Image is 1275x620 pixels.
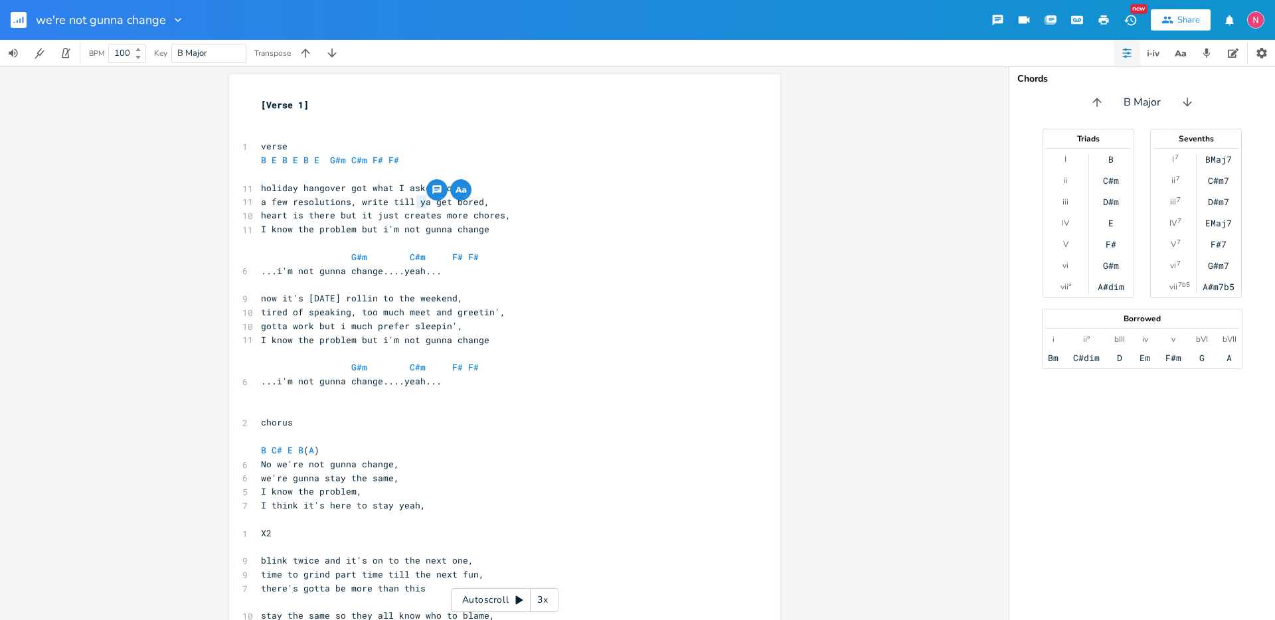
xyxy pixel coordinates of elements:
[261,209,511,221] span: heart is there but it just creates more chores,
[1117,352,1122,363] div: D
[261,472,399,484] span: we're gunna stay the same,
[303,154,309,166] span: B
[1223,334,1236,345] div: bVII
[1151,9,1211,31] button: Share
[351,154,367,166] span: C#m
[261,223,489,235] span: I know the problem but i'm not gunna change
[282,154,288,166] span: B
[272,444,282,456] span: C#
[1114,334,1125,345] div: bIII
[1017,74,1267,84] div: Chords
[89,50,104,57] div: BPM
[272,154,277,166] span: E
[1103,196,1119,207] div: D#m
[451,588,558,612] div: Autoscroll
[1061,281,1071,292] div: vii°
[298,444,303,456] span: B
[1053,334,1055,345] div: i
[1064,175,1068,186] div: ii
[1172,154,1174,165] div: I
[261,527,272,539] span: X2
[261,458,399,470] span: No we're not gunna change,
[1106,239,1116,250] div: F#
[177,47,207,59] span: B Major
[1117,8,1144,32] button: New
[1098,281,1124,292] div: A#dim
[531,588,554,612] div: 3x
[1211,239,1227,250] div: F#7
[1177,258,1181,269] sup: 7
[261,334,489,346] span: I know the problem but i'm not gunna change
[1170,196,1176,207] div: iii
[261,416,293,428] span: chorus
[452,251,463,263] span: F#
[1247,11,1264,29] img: Nicholas von Buttlar
[1151,135,1241,143] div: Sevenths
[1062,218,1069,228] div: IV
[1171,239,1176,250] div: V
[261,485,362,497] span: I know the problem,
[1205,218,1232,228] div: EMaj7
[261,444,266,456] span: B
[1108,218,1114,228] div: E
[452,361,463,373] span: F#
[1043,315,1242,323] div: Borrowed
[261,568,484,580] span: time to grind part time till the next fun,
[373,154,383,166] span: F#
[309,444,314,456] span: A
[261,375,442,387] span: ...i'm not gunna change....yeah...
[1083,334,1090,345] div: ii°
[1048,352,1059,363] div: Bm
[1140,352,1150,363] div: Em
[261,320,463,332] span: gotta work but i much prefer sleepin',
[1177,194,1181,205] sup: 7
[1208,175,1229,186] div: C#m7
[1062,196,1068,207] div: iii
[1171,175,1175,186] div: ii
[1064,154,1066,165] div: I
[1178,279,1190,290] sup: 7b5
[1165,352,1181,363] div: F#m
[36,14,166,26] span: we're not gunna change
[1170,260,1176,271] div: vi
[1063,239,1068,250] div: V
[1073,352,1100,363] div: C#dim
[1177,14,1200,26] div: Share
[1108,154,1114,165] div: B
[351,251,367,263] span: G#m
[261,99,309,111] span: [Verse 1]
[1103,260,1119,271] div: G#m
[288,444,293,456] span: E
[1103,175,1119,186] div: C#m
[1169,218,1177,228] div: IV
[261,182,458,194] span: holiday hangover got what I asked for
[254,49,291,57] div: Transpose
[261,265,442,277] span: ...i'm not gunna change....yeah...
[1130,4,1147,14] div: New
[314,154,319,166] span: E
[261,292,463,304] span: now it's [DATE] rollin to the weekend,
[1142,334,1148,345] div: iv
[1169,281,1177,292] div: vii
[1203,281,1234,292] div: A#m7b5
[261,499,426,511] span: I think it's here to stay yeah,
[410,361,426,373] span: C#m
[293,154,298,166] span: E
[330,154,346,166] span: G#m
[261,444,319,456] span: ( )
[410,251,426,263] span: C#m
[1124,95,1161,110] span: B Major
[1175,152,1179,163] sup: 7
[1171,334,1175,345] div: v
[468,361,479,373] span: F#
[261,196,489,208] span: a few resolutions, write till ya get bored,
[1208,196,1229,207] div: D#m7
[261,554,473,566] span: blink twice and it's on to the next one,
[261,582,426,594] span: there's gotta be more than this
[154,49,167,57] div: Key
[1227,352,1232,363] div: A
[1177,216,1181,226] sup: 7
[1196,334,1208,345] div: bVI
[351,361,367,373] span: G#m
[1208,260,1229,271] div: G#m7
